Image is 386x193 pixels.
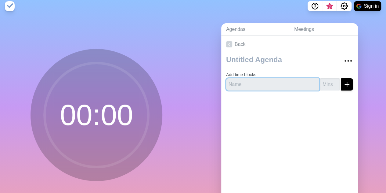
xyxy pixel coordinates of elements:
button: Settings [337,1,352,11]
button: What’s new [322,1,337,11]
button: More [342,55,354,67]
img: google logo [356,4,361,9]
button: Help [308,1,322,11]
button: Sign in [354,1,381,11]
label: Add time blocks [226,72,256,77]
img: timeblocks logo [5,1,15,11]
span: 3 [327,4,332,9]
a: Meetings [289,23,358,36]
a: Back [221,36,358,53]
a: Agendas [221,23,289,36]
input: Name [226,78,319,91]
input: Mins [320,78,340,91]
